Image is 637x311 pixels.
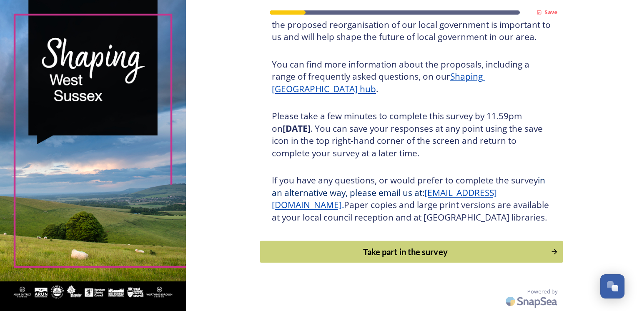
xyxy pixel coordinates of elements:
button: Continue [260,241,563,263]
a: [EMAIL_ADDRESS][DOMAIN_NAME] [272,187,497,211]
strong: [DATE] [283,123,311,134]
strong: Save [544,8,557,16]
a: Shaping [GEOGRAPHIC_DATA] hub [272,70,485,95]
span: in an alternative way, please email us at: [272,174,547,198]
button: Open Chat [600,274,624,298]
img: SnapSea Logo [503,291,562,311]
h3: Thank you for taking the time to complete this survey. Your views on the proposed reorganisation ... [272,6,551,43]
h3: If you have any questions, or would prefer to complete the survey Paper copies and large print ve... [272,174,551,223]
h3: Please take a few minutes to complete this survey by 11.59pm on . You can save your responses at ... [272,110,551,159]
span: Powered by [527,288,557,296]
h3: You can find more information about the proposals, including a range of frequently asked question... [272,58,551,95]
span: . [342,199,344,211]
div: Take part in the survey [264,246,546,258]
